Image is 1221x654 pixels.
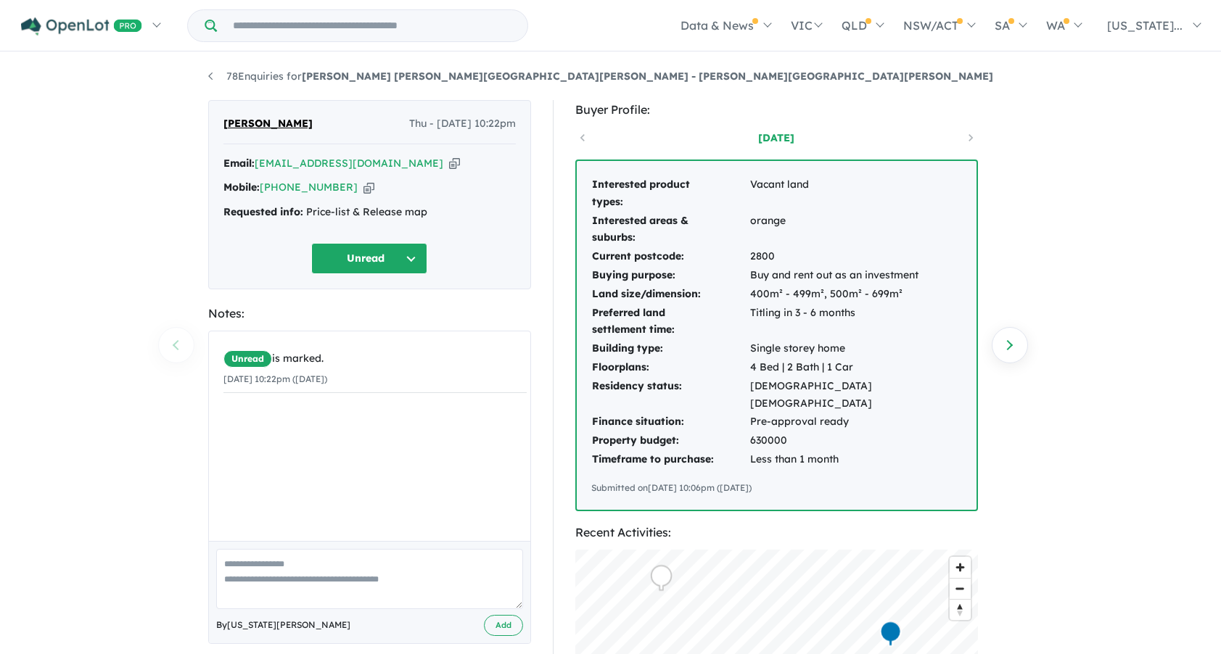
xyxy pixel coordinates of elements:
[409,115,516,133] span: Thu - [DATE] 10:22pm
[650,564,672,591] div: Map marker
[749,413,962,431] td: Pre-approval ready
[950,579,971,599] span: Zoom out
[223,115,313,133] span: [PERSON_NAME]
[591,339,749,358] td: Building type:
[223,350,272,368] span: Unread
[223,181,260,194] strong: Mobile:
[879,620,901,647] div: Map marker
[223,350,527,368] div: is marked.
[749,304,962,340] td: Titling in 3 - 6 months
[255,157,443,170] a: [EMAIL_ADDRESS][DOMAIN_NAME]
[591,247,749,266] td: Current postcode:
[449,156,460,171] button: Copy
[223,373,327,384] small: [DATE] 10:22pm ([DATE])
[208,304,531,323] div: Notes:
[749,285,962,304] td: 400m² - 499m², 500m² - 699m²
[311,243,427,274] button: Unread
[950,600,971,620] span: Reset bearing to north
[749,266,962,285] td: Buy and rent out as an investment
[749,339,962,358] td: Single storey home
[220,10,525,41] input: Try estate name, suburb, builder or developer
[302,70,993,83] strong: [PERSON_NAME] [PERSON_NAME][GEOGRAPHIC_DATA][PERSON_NAME] - [PERSON_NAME][GEOGRAPHIC_DATA][PERSON...
[591,304,749,340] td: Preferred land settlement time:
[1107,18,1183,33] span: [US_STATE]...
[950,557,971,578] button: Zoom in
[591,212,749,248] td: Interested areas & suburbs:
[591,377,749,413] td: Residency status:
[749,358,962,377] td: 4 Bed | 2 Bath | 1 Car
[223,157,255,170] strong: Email:
[749,450,962,469] td: Less than 1 month
[749,175,962,212] td: Vacant land
[223,204,516,221] div: Price-list & Release map
[950,578,971,599] button: Zoom out
[484,615,523,636] button: Add
[591,175,749,212] td: Interested product types:
[260,181,358,194] a: [PHONE_NUMBER]
[591,413,749,431] td: Finance situation:
[591,481,962,495] div: Submitted on [DATE] 10:06pm ([DATE])
[21,17,142,36] img: Openlot PRO Logo White
[591,450,749,469] td: Timeframe to purchase:
[715,131,838,145] a: [DATE]
[591,266,749,285] td: Buying purpose:
[223,205,303,218] strong: Requested info:
[749,431,962,450] td: 630000
[591,358,749,377] td: Floorplans:
[575,523,978,542] div: Recent Activities:
[208,70,993,83] a: 78Enquiries for[PERSON_NAME] [PERSON_NAME][GEOGRAPHIC_DATA][PERSON_NAME] - [PERSON_NAME][GEOGRAPH...
[749,212,962,248] td: orange
[591,285,749,304] td: Land size/dimension:
[950,599,971,620] button: Reset bearing to north
[208,68,1014,86] nav: breadcrumb
[216,618,350,632] span: By [US_STATE][PERSON_NAME]
[591,431,749,450] td: Property budget:
[363,180,374,195] button: Copy
[749,377,962,413] td: [DEMOGRAPHIC_DATA] [DEMOGRAPHIC_DATA]
[749,247,962,266] td: 2800
[880,619,902,646] div: Map marker
[575,100,978,120] div: Buyer Profile:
